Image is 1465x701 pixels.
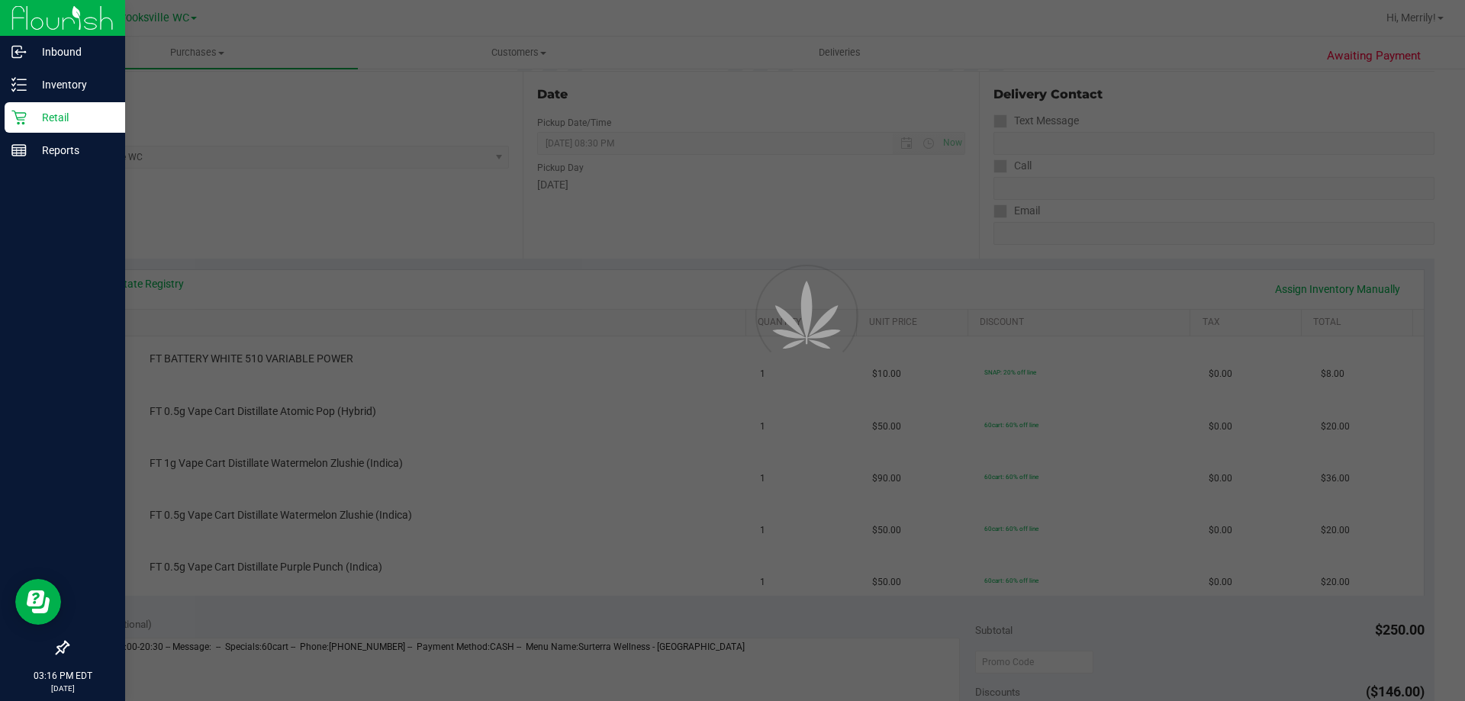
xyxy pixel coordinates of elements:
[11,44,27,59] inline-svg: Inbound
[11,110,27,125] inline-svg: Retail
[7,669,118,683] p: 03:16 PM EDT
[27,43,118,61] p: Inbound
[15,579,61,625] iframe: Resource center
[27,76,118,94] p: Inventory
[7,683,118,694] p: [DATE]
[11,77,27,92] inline-svg: Inventory
[27,108,118,127] p: Retail
[11,143,27,158] inline-svg: Reports
[27,141,118,159] p: Reports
